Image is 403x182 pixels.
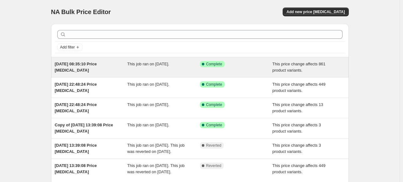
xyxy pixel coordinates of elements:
[60,45,75,50] span: Add filter
[127,82,169,87] span: This job ran on [DATE].
[55,102,97,113] span: [DATE] 22:48:24 Price [MEDICAL_DATA]
[55,62,97,73] span: [DATE] 08:35:10 Price [MEDICAL_DATA]
[206,102,222,107] span: Complete
[55,123,113,134] span: Copy of [DATE] 13:39:08 Price [MEDICAL_DATA]
[127,163,185,174] span: This job ran on [DATE]. This job was reverted on [DATE].
[272,143,321,154] span: This price change affects 3 product variants.
[127,62,169,66] span: This job ran on [DATE].
[272,62,326,73] span: This price change affects 861 product variants.
[51,8,111,15] span: NA Bulk Price Editor
[272,102,323,113] span: This price change affects 13 product variants.
[55,143,97,154] span: [DATE] 13:39:08 Price [MEDICAL_DATA]
[272,82,326,93] span: This price change affects 449 product variants.
[127,123,169,127] span: This job ran on [DATE].
[206,62,222,67] span: Complete
[127,102,169,107] span: This job ran on [DATE].
[55,163,97,174] span: [DATE] 13:39:08 Price [MEDICAL_DATA]
[55,82,97,93] span: [DATE] 22:48:24 Price [MEDICAL_DATA]
[206,123,222,128] span: Complete
[272,123,321,134] span: This price change affects 3 product variants.
[57,43,82,51] button: Add filter
[206,82,222,87] span: Complete
[272,163,326,174] span: This price change affects 449 product variants.
[206,143,222,148] span: Reverted
[286,9,345,14] span: Add new price [MEDICAL_DATA]
[127,143,185,154] span: This job ran on [DATE]. This job was reverted on [DATE].
[283,8,348,16] button: Add new price [MEDICAL_DATA]
[206,163,222,168] span: Reverted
